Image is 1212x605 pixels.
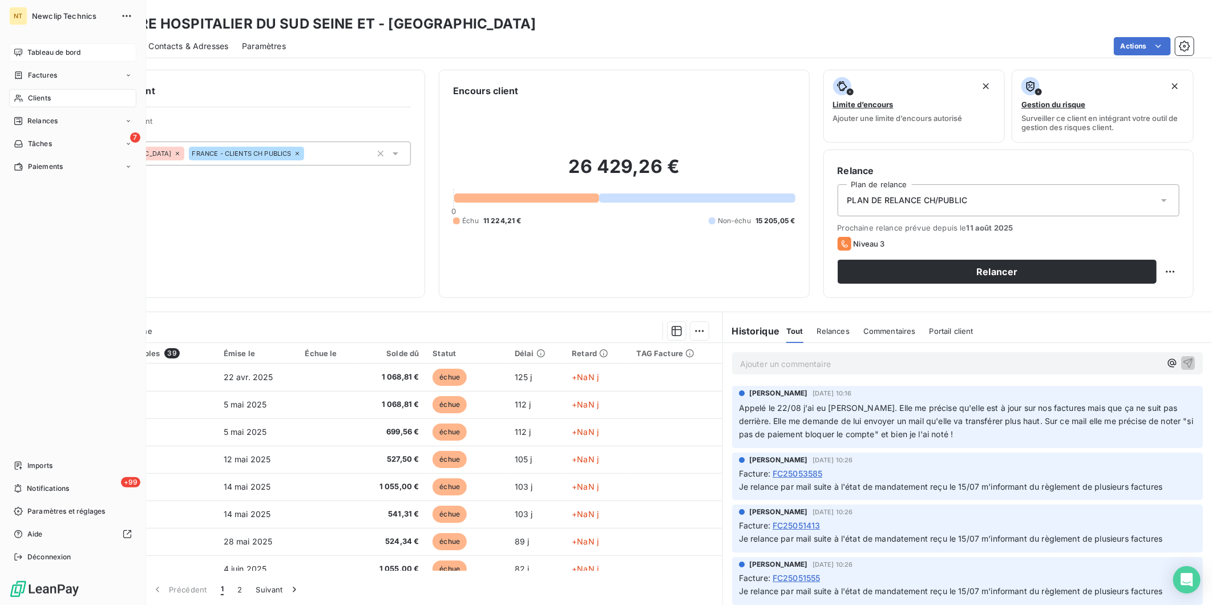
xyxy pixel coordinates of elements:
[249,578,307,602] button: Suivant
[739,586,1163,596] span: Je relance par mail suite à l'état de mandatement reçu le 15/07 m'informant du règlement de plusi...
[27,47,80,58] span: Tableau de bord
[364,426,419,438] span: 699,56 €
[221,584,224,595] span: 1
[224,427,267,437] span: 5 mai 2025
[749,507,808,517] span: [PERSON_NAME]
[572,482,599,491] span: +NaN j
[100,14,536,34] h3: CENTRE HOSPITALIER DU SUD SEINE ET - [GEOGRAPHIC_DATA]
[572,372,599,382] span: +NaN j
[27,483,69,494] span: Notifications
[1173,566,1201,594] div: Open Intercom Messenger
[231,578,249,602] button: 2
[847,195,968,206] span: PLAN DE RELANCE CH/PUBLIC
[515,509,533,519] span: 103 j
[572,427,599,437] span: +NaN j
[27,506,105,517] span: Paramètres et réglages
[515,427,531,437] span: 112 j
[9,525,136,543] a: Aide
[773,572,821,584] span: FC25051555
[28,139,52,149] span: Tâches
[723,324,780,338] h6: Historique
[242,41,286,52] span: Paramètres
[27,116,58,126] span: Relances
[145,578,214,602] button: Précédent
[304,148,313,159] input: Ajouter une valeur
[515,537,530,546] span: 89 j
[364,509,419,520] span: 541,31 €
[364,481,419,493] span: 1 055,00 €
[364,536,419,547] span: 524,34 €
[433,506,467,523] span: échue
[813,561,853,568] span: [DATE] 10:26
[364,399,419,410] span: 1 068,81 €
[749,455,808,465] span: [PERSON_NAME]
[9,580,80,598] img: Logo LeanPay
[451,207,456,216] span: 0
[433,478,467,495] span: échue
[515,349,558,358] div: Délai
[453,84,518,98] h6: Encours client
[813,457,853,463] span: [DATE] 10:26
[967,223,1013,232] span: 11 août 2025
[833,100,894,109] span: Limite d’encours
[739,519,770,531] span: Facture :
[192,150,292,157] span: FRANCE - CLIENTS CH PUBLICS
[224,564,267,574] span: 4 juin 2025
[28,162,63,172] span: Paiements
[739,403,1195,439] span: Appelé le 22/08 j'ai eu [PERSON_NAME]. Elle me précise qu'elle est à jour sur nos factures mais q...
[515,454,532,464] span: 105 j
[364,563,419,575] span: 1 055,00 €
[27,529,43,539] span: Aide
[515,400,531,409] span: 112 j
[364,372,419,383] span: 1 068,81 €
[515,564,530,574] span: 82 j
[739,534,1163,543] span: Je relance par mail suite à l'état de mandatement reçu le 15/07 m'informant du règlement de plusi...
[27,552,71,562] span: Déconnexion
[433,396,467,413] span: échue
[483,216,522,226] span: 11 224,21 €
[637,349,716,358] div: TAG Facture
[9,66,136,84] a: Factures
[89,348,210,358] div: Pièces comptables
[164,348,179,358] span: 39
[813,509,853,515] span: [DATE] 10:26
[9,43,136,62] a: Tableau de bord
[69,84,411,98] h6: Informations client
[433,560,467,578] span: échue
[214,578,231,602] button: 1
[1114,37,1171,55] button: Actions
[28,93,51,103] span: Clients
[364,349,419,358] div: Solde dû
[572,564,599,574] span: +NaN j
[838,260,1157,284] button: Relancer
[121,477,140,487] span: +99
[305,349,350,358] div: Échue le
[1012,70,1194,143] button: Gestion du risqueSurveiller ce client en intégrant votre outil de gestion des risques client.
[515,482,533,491] span: 103 j
[773,467,823,479] span: FC25053585
[92,116,411,132] span: Propriétés Client
[854,239,885,248] span: Niveau 3
[433,424,467,441] span: échue
[224,537,273,546] span: 28 mai 2025
[1021,114,1184,132] span: Surveiller ce client en intégrant votre outil de gestion des risques client.
[1021,100,1085,109] span: Gestion du risque
[433,533,467,550] span: échue
[224,400,267,409] span: 5 mai 2025
[130,132,140,143] span: 7
[863,326,916,336] span: Commentaires
[9,158,136,176] a: Paiements
[9,457,136,475] a: Imports
[224,454,271,464] span: 12 mai 2025
[749,559,808,570] span: [PERSON_NAME]
[572,349,623,358] div: Retard
[453,155,795,189] h2: 26 429,26 €
[838,223,1179,232] span: Prochaine relance prévue depuis le
[786,326,803,336] span: Tout
[364,454,419,465] span: 527,50 €
[739,572,770,584] span: Facture :
[433,369,467,386] span: échue
[27,461,52,471] span: Imports
[823,70,1005,143] button: Limite d’encoursAjouter une limite d’encours autorisé
[9,112,136,130] a: Relances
